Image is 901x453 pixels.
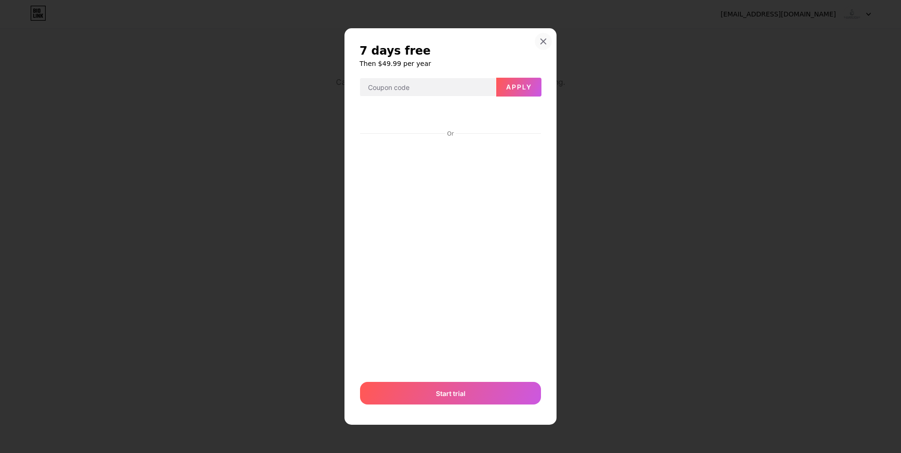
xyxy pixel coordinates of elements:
span: 7 days free [360,43,431,58]
div: Or [445,130,456,138]
span: Apply [506,83,532,91]
h6: Then $49.99 per year [360,59,541,68]
iframe: Secure payment button frame [360,105,541,127]
input: Coupon code [360,78,496,97]
button: Apply [496,78,541,97]
iframe: Secure payment input frame [358,138,543,373]
span: Start trial [436,388,466,398]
